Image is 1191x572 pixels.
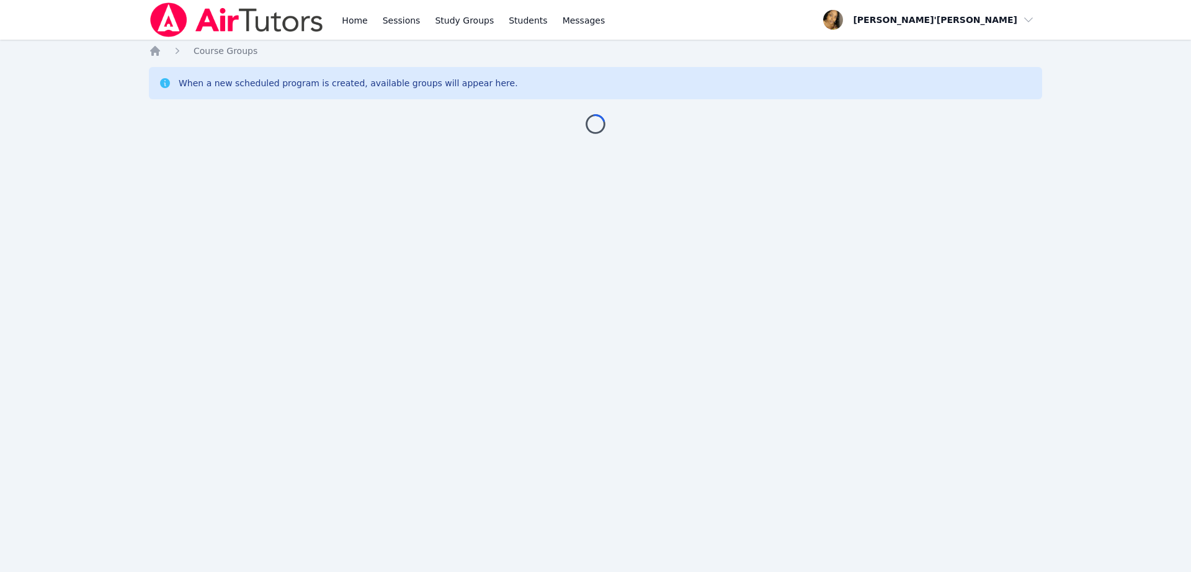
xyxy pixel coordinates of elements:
span: Messages [563,14,605,27]
a: Course Groups [194,45,257,57]
div: When a new scheduled program is created, available groups will appear here. [179,77,518,89]
nav: Breadcrumb [149,45,1042,57]
span: Course Groups [194,46,257,56]
img: Air Tutors [149,2,324,37]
